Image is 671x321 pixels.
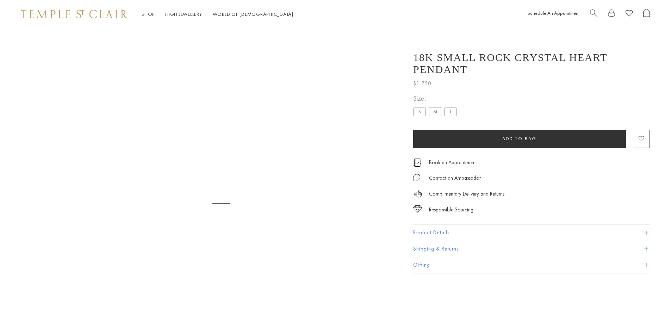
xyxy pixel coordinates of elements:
h1: 18K Small Rock Crystal Heart Pendant [413,51,650,75]
label: M [429,107,441,116]
img: icon_sourcing.svg [413,205,422,212]
p: Complimentary Delivery and Returns [429,190,504,198]
span: Size: [413,93,460,104]
a: High JewelleryHigh Jewellery [165,11,202,17]
a: Search [590,9,597,20]
nav: Main navigation [142,10,293,19]
a: ShopShop [142,11,155,17]
div: Contact an Ambassador [429,174,481,183]
div: Responsible Sourcing [429,205,473,214]
span: Add to bag [502,136,537,142]
span: $1,750 [413,79,431,88]
button: Product Details [413,225,650,241]
a: World of [DEMOGRAPHIC_DATA]World of [DEMOGRAPHIC_DATA] [213,11,293,17]
img: Temple St. Clair [21,10,128,18]
img: icon_appointment.svg [413,159,422,167]
label: L [444,107,457,116]
iframe: Gorgias live chat messenger [636,288,664,314]
a: Open Shopping Bag [643,9,650,20]
button: Add to bag [413,130,626,148]
a: View Wishlist [626,9,633,20]
a: Book an Appointment [429,159,476,166]
img: MessageIcon-01_2.svg [413,174,420,181]
button: Shipping & Returns [413,241,650,257]
a: Schedule An Appointment [528,10,579,16]
button: Gifting [413,257,650,273]
img: icon_delivery.svg [413,190,422,198]
label: S [413,107,426,116]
